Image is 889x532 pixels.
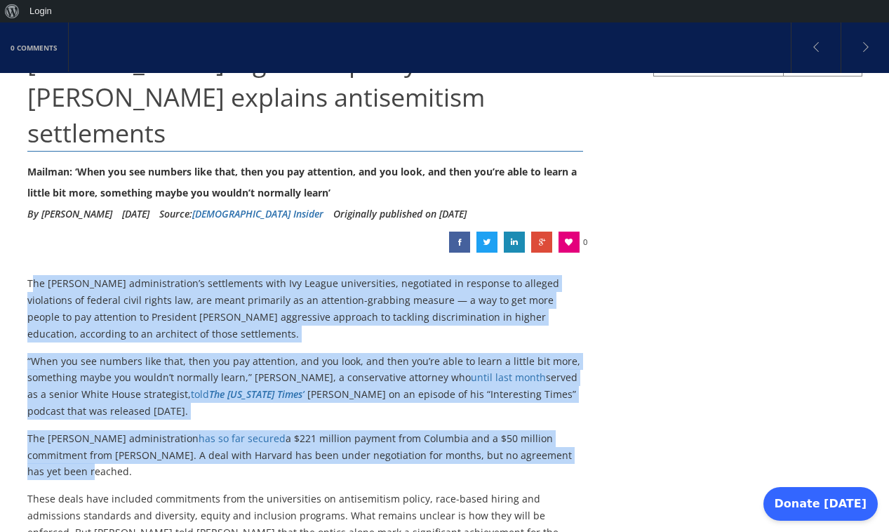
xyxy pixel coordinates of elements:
p: The [PERSON_NAME] administration’s settlements with Ivy League universities, negotiated in respon... [27,275,584,342]
li: [DATE] [122,204,149,225]
em: The [US_STATE] Times’ [209,387,305,401]
li: By [PERSON_NAME] [27,204,112,225]
a: Trump higher ed policy architect May Mailman explains antisemitism settlements [449,232,470,253]
a: Trump higher ed policy architect May Mailman explains antisemitism settlements [531,232,552,253]
span: 0 [583,232,587,253]
li: Originally published on [DATE] [333,204,467,225]
a: toldThe [US_STATE] Times’ [191,387,305,401]
a: Trump higher ed policy architect May Mailman explains antisemitism settlements [504,232,525,253]
p: “When you see numbers like that, then you pay attention, and you look, and then you’re able to le... [27,353,584,420]
a: [DEMOGRAPHIC_DATA] Insider [192,207,323,220]
a: Trump higher ed policy architect May Mailman explains antisemitism settlements [476,232,497,253]
a: until last month [471,371,546,384]
span: [PERSON_NAME] higher ed policy architect [PERSON_NAME] explains antisemitism settlements [27,45,526,150]
div: Mailman: ‘When you see numbers like that, then you pay attention, and you look, and then you’re a... [27,161,584,204]
p: The [PERSON_NAME] administration a $221 million payment from Columbia and a $50 million commitmen... [27,430,584,480]
div: Source: [159,204,323,225]
a: has so far secured [199,432,286,445]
